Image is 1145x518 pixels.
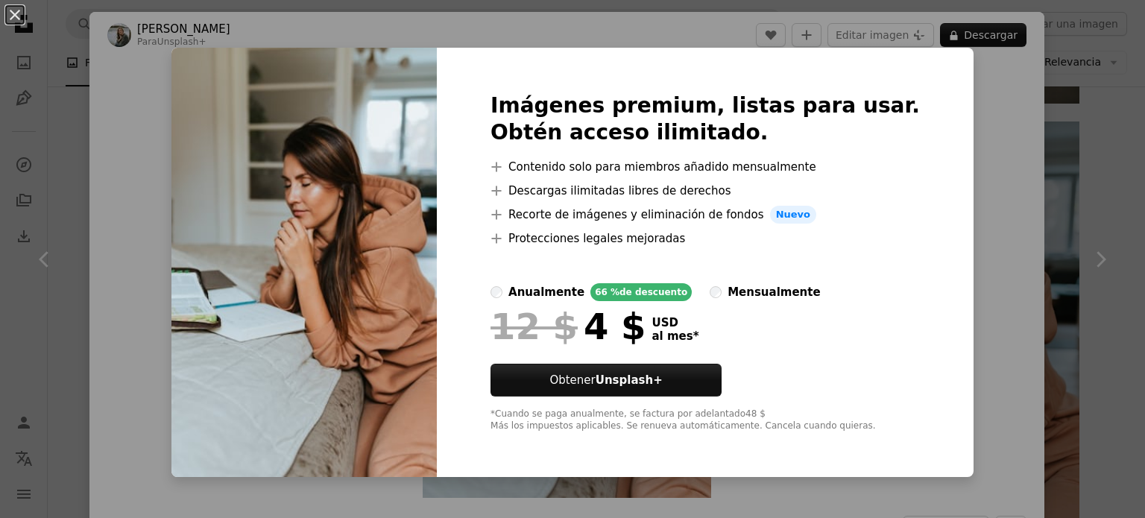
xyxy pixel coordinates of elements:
[491,364,722,397] button: ObtenerUnsplash+
[710,286,722,298] input: mensualmente
[491,307,578,346] span: 12 $
[491,286,502,298] input: anualmente66 %de descuento
[491,182,920,200] li: Descargas ilimitadas libres de derechos
[508,283,584,301] div: anualmente
[491,206,920,224] li: Recorte de imágenes y eliminación de fondos
[590,283,692,301] div: 66 % de descuento
[770,206,816,224] span: Nuevo
[491,92,920,146] h2: Imágenes premium, listas para usar. Obtén acceso ilimitado.
[491,307,646,346] div: 4 $
[491,158,920,176] li: Contenido solo para miembros añadido mensualmente
[491,230,920,247] li: Protecciones legales mejoradas
[728,283,820,301] div: mensualmente
[652,329,698,343] span: al mes *
[596,373,663,387] strong: Unsplash+
[652,316,698,329] span: USD
[491,408,920,432] div: *Cuando se paga anualmente, se factura por adelantado 48 $ Más los impuestos aplicables. Se renue...
[171,48,437,477] img: premium_photo-1668198444521-46fe6417ff1e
